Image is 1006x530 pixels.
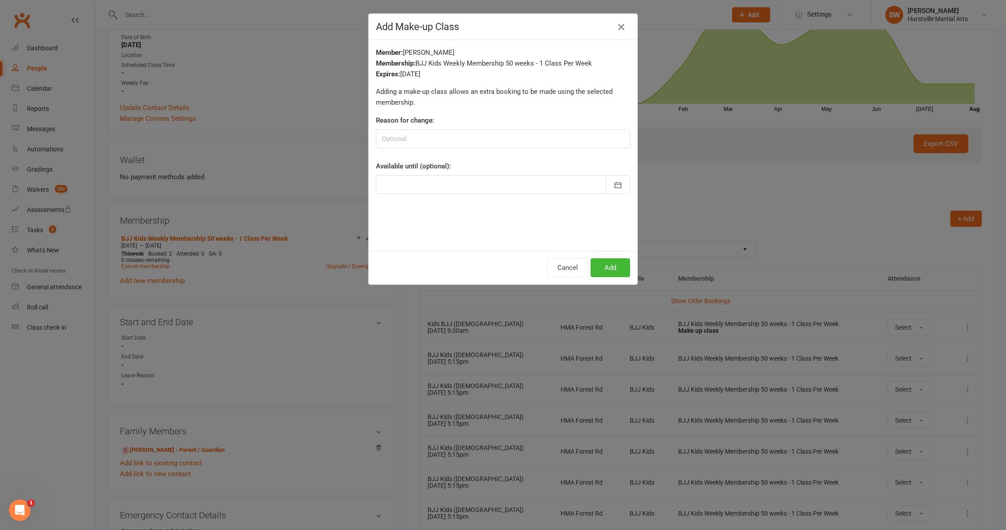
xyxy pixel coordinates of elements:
div: BJJ Kids Weekly Membership 50 weeks - 1 Class Per Week [376,58,630,69]
span: 1 [27,499,35,507]
button: Cancel [547,258,588,277]
button: Add [591,258,630,277]
strong: Member: [376,49,403,57]
label: Reason for change: [376,115,434,126]
div: [PERSON_NAME] [376,47,630,58]
strong: Expires: [376,70,400,78]
label: Available until (optional): [376,161,451,172]
p: Adding a make-up class allows an extra booking to be made using the selected membership. [376,86,630,108]
input: Optional [376,129,630,148]
iframe: Intercom live chat [9,499,31,521]
h4: Add Make-up Class [376,21,630,32]
button: Close [614,20,628,34]
strong: Membership: [376,59,415,67]
div: [DATE] [376,69,630,79]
